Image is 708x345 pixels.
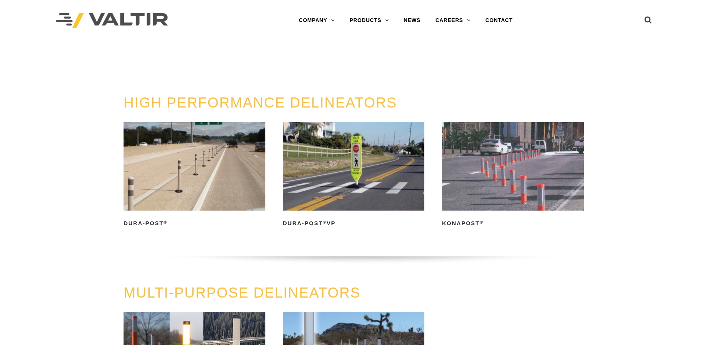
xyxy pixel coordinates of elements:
[428,13,478,28] a: CAREERS
[283,122,425,229] a: Dura-Post®VP
[56,13,168,28] img: Valtir
[291,13,342,28] a: COMPANY
[442,122,584,229] a: KonaPost®
[442,217,584,229] h2: KonaPost
[342,13,396,28] a: PRODUCTS
[163,220,167,224] sup: ®
[124,95,397,111] a: HIGH PERFORMANCE DELINEATORS
[283,217,425,229] h2: Dura-Post VP
[478,13,520,28] a: CONTACT
[124,217,265,229] h2: Dura-Post
[480,220,483,224] sup: ®
[323,220,327,224] sup: ®
[124,122,265,229] a: Dura-Post®
[124,285,361,301] a: MULTI-PURPOSE DELINEATORS
[396,13,428,28] a: NEWS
